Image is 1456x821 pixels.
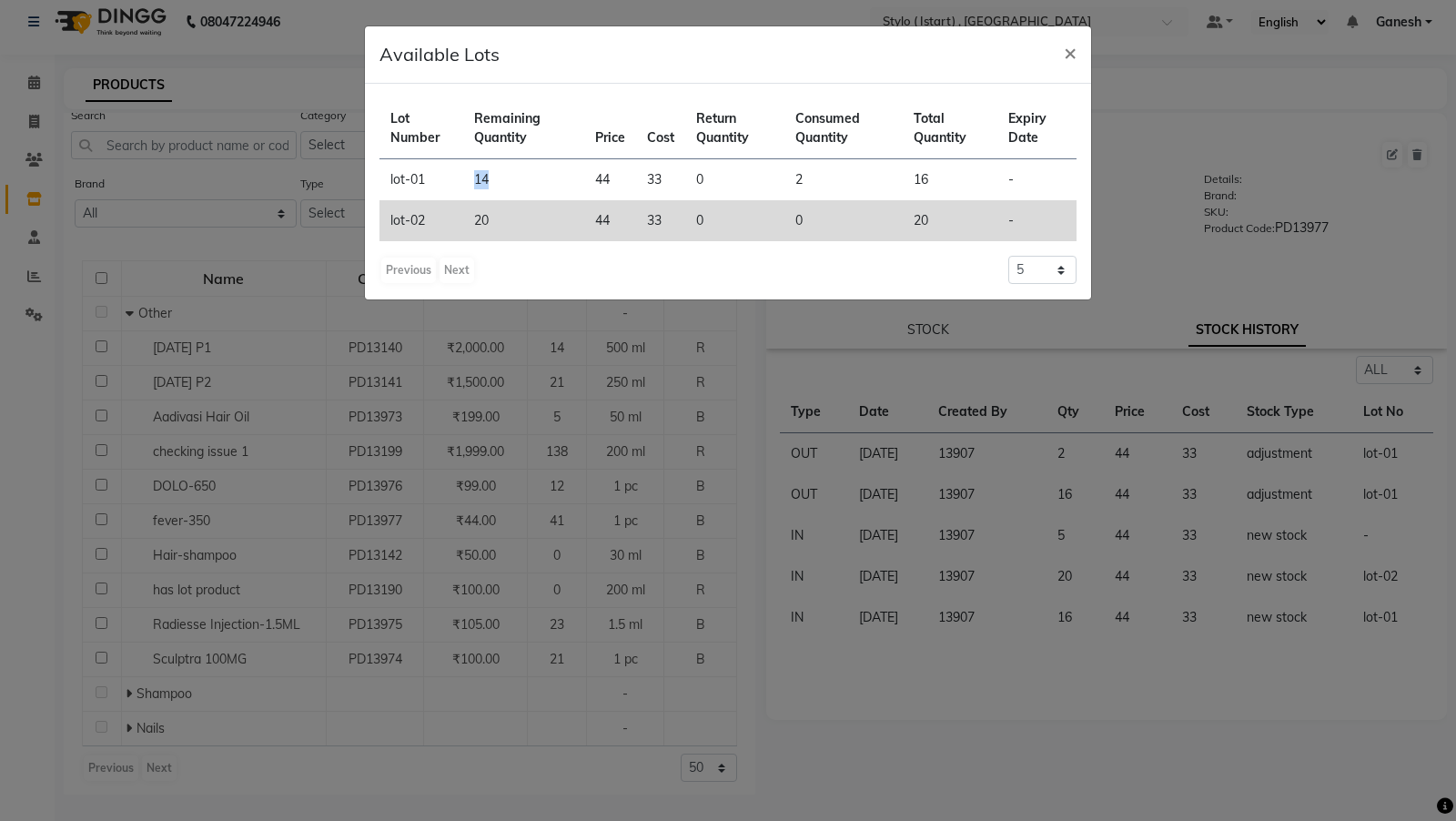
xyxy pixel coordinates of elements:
td: 33 [636,159,685,201]
td: 2 [784,159,903,201]
td: 20 [463,200,583,241]
button: Close [1049,26,1091,77]
td: 33 [636,200,685,241]
td: 16 [903,159,997,201]
th: Consumed Quantity [784,98,903,159]
td: - [997,200,1077,241]
td: lot-02 [379,200,463,241]
span: × [1064,38,1077,66]
th: Expiry Date [997,98,1077,159]
td: - [997,159,1077,201]
th: Price [584,98,636,159]
td: lot-01 [379,159,463,201]
th: Remaining Quantity [463,98,583,159]
td: 0 [685,159,784,201]
td: 44 [584,200,636,241]
td: 0 [784,200,903,241]
th: Cost [636,98,685,159]
td: 14 [463,159,583,201]
td: 0 [685,200,784,241]
th: Return Quantity [685,98,784,159]
td: 20 [903,200,997,241]
td: 44 [584,159,636,201]
th: Total Quantity [903,98,997,159]
h5: Available Lots [379,41,500,68]
th: Lot Number [379,98,463,159]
